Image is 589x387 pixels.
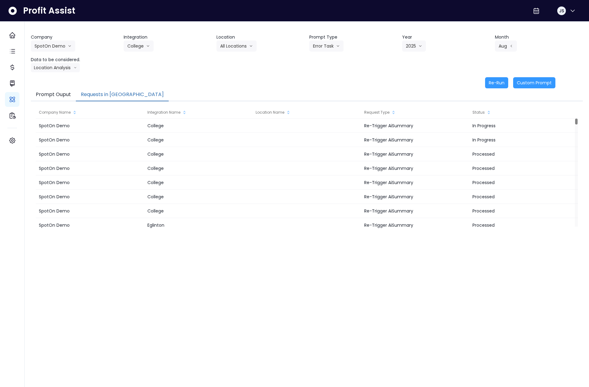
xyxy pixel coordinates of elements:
div: Processed [469,175,578,190]
div: Company Name [36,106,144,119]
div: Processed [469,147,578,161]
svg: arrow down line [336,43,340,49]
header: Month [495,34,583,40]
div: Location Name [253,106,361,119]
button: Re-Run [485,77,508,88]
button: 2025arrow down line [402,40,426,52]
div: Eglinton [144,218,253,232]
button: Location Analysisarrow down line [31,63,80,72]
button: Error Taskarrow down line [309,40,344,52]
header: Prompt Type [309,34,397,40]
header: Integration [124,34,212,40]
button: Prompt Ouput [31,88,76,101]
div: SpotOn Demo [36,204,144,218]
svg: arrow down line [74,65,77,71]
div: Processed [469,161,578,175]
div: Re-Trigger AiSummary [361,218,469,232]
button: SpotOn Demoarrow down line [31,40,75,52]
div: College [144,190,253,204]
div: SpotOn Demo [36,161,144,175]
svg: arrow down line [146,43,150,49]
div: In Progress [469,133,578,147]
div: SpotOn Demo [36,147,144,161]
div: Re-Trigger AiSummary [361,119,469,133]
div: Re-Trigger AiSummary [361,175,469,190]
div: Request Type [361,106,469,119]
div: Status [469,106,578,119]
button: Augarrow left line [495,40,517,52]
div: College [144,204,253,218]
svg: arrow down line [418,43,422,49]
svg: arrow down line [249,43,253,49]
div: In Progress [469,119,578,133]
div: College [144,161,253,175]
div: Re-Trigger AiSummary [361,161,469,175]
header: Location [216,34,304,40]
div: SpotOn Demo [36,175,144,190]
span: Profit Assist [23,5,75,16]
div: Re-Trigger AiSummary [361,147,469,161]
header: Year [402,34,490,40]
div: Processed [469,204,578,218]
div: Processed [469,218,578,232]
div: College [144,133,253,147]
div: Re-Trigger AiSummary [361,190,469,204]
button: Requests in [GEOGRAPHIC_DATA] [76,88,169,101]
svg: arrow down line [68,43,72,49]
div: College [144,175,253,190]
div: Integration Name [144,106,253,119]
button: Custom Prompt [513,77,555,88]
button: Collegearrow down line [124,40,154,52]
button: All Locationsarrow down line [216,40,257,52]
div: College [144,119,253,133]
span: JS [559,8,564,14]
header: Company [31,34,119,40]
div: SpotOn Demo [36,218,144,232]
svg: arrow left line [509,43,513,49]
div: SpotOn Demo [36,190,144,204]
header: Data to be considered. [31,57,119,63]
div: SpotOn Demo [36,119,144,133]
div: SpotOn Demo [36,133,144,147]
div: Re-Trigger AiSummary [361,133,469,147]
div: Processed [469,190,578,204]
div: Re-Trigger AiSummary [361,204,469,218]
div: College [144,147,253,161]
